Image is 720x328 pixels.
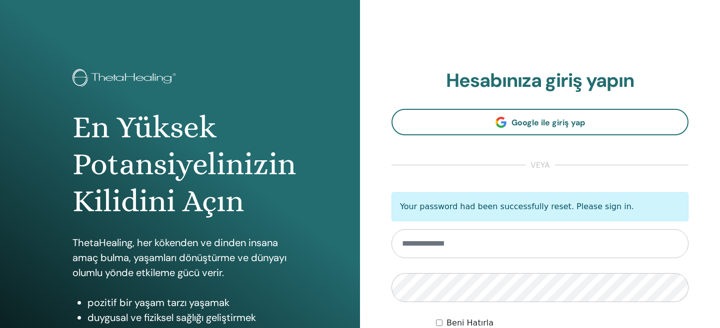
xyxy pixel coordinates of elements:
[72,235,287,280] p: ThetaHealing, her kökenden ve dinden insana amaç bulma, yaşamları dönüştürme ve dünyayı olumlu yö...
[525,159,555,171] span: veya
[391,109,688,135] a: Google ile giriş yap
[391,69,688,92] h2: Hesabınıza giriş yapın
[87,310,287,325] li: duygusal ve fiziksel sağlığı geliştirmek
[87,295,287,310] li: pozitif bir yaşam tarzı yaşamak
[391,192,688,221] p: Your password had been successfully reset. Please sign in.
[72,109,287,220] h1: En Yüksek Potansiyelinizin Kilidini Açın
[511,117,585,128] span: Google ile giriş yap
